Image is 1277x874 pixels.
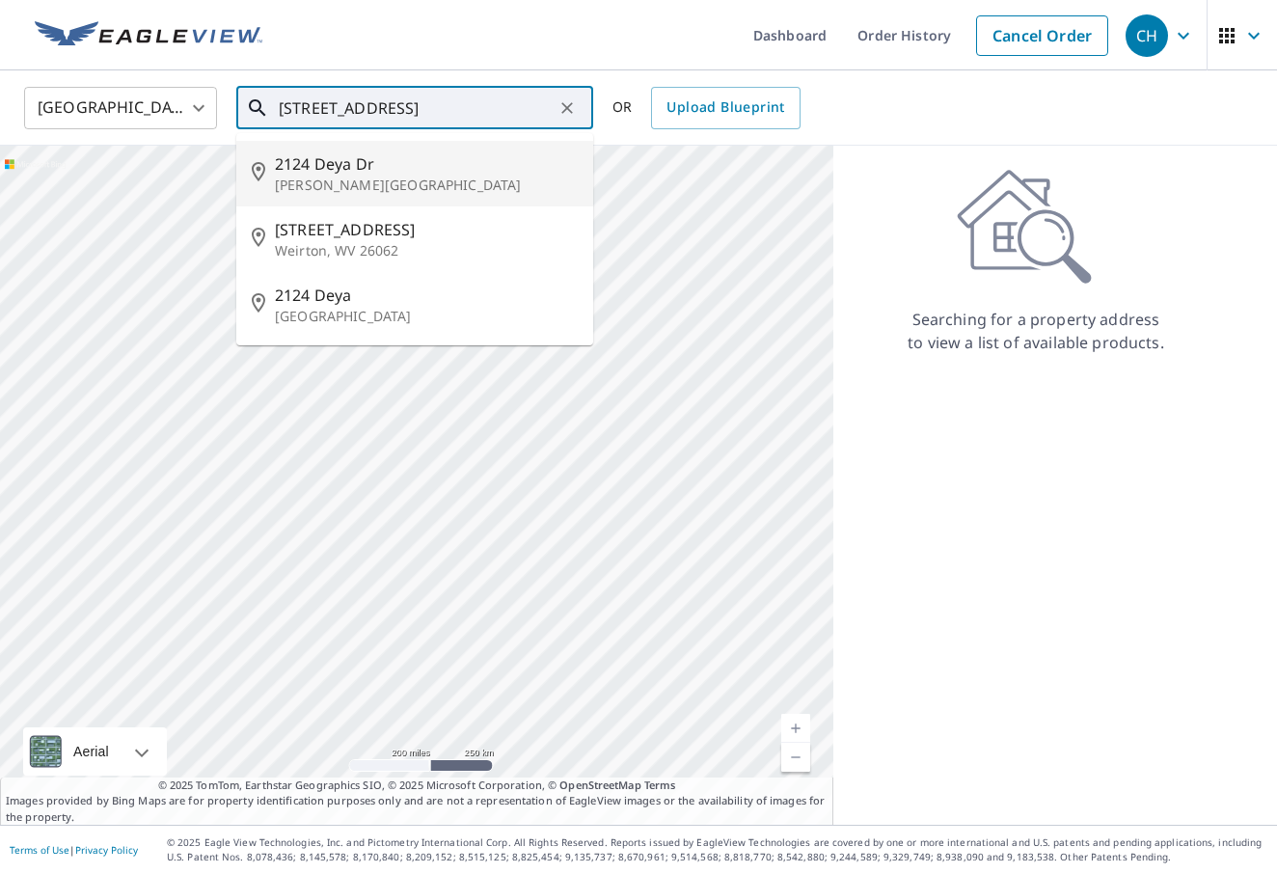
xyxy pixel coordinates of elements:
[23,727,167,776] div: Aerial
[781,714,810,743] a: Current Level 5, Zoom In
[68,727,115,776] div: Aerial
[644,778,676,792] a: Terms
[275,307,578,326] p: [GEOGRAPHIC_DATA]
[1126,14,1168,57] div: CH
[666,96,784,120] span: Upload Blueprint
[10,844,138,856] p: |
[781,743,810,772] a: Current Level 5, Zoom Out
[75,843,138,857] a: Privacy Policy
[275,241,578,260] p: Weirton, WV 26062
[976,15,1108,56] a: Cancel Order
[559,778,640,792] a: OpenStreetMap
[651,87,800,129] a: Upload Blueprint
[275,218,578,241] span: [STREET_ADDRESS]
[612,87,801,129] div: OR
[275,176,578,195] p: [PERSON_NAME][GEOGRAPHIC_DATA]
[275,152,578,176] span: 2124 Deya Dr
[35,21,262,50] img: EV Logo
[275,284,578,307] span: 2124 Deya
[24,81,217,135] div: [GEOGRAPHIC_DATA]
[279,81,554,135] input: Search by address or latitude-longitude
[167,835,1267,864] p: © 2025 Eagle View Technologies, Inc. and Pictometry International Corp. All Rights Reserved. Repo...
[158,778,676,794] span: © 2025 TomTom, Earthstar Geographics SIO, © 2025 Microsoft Corporation, ©
[907,308,1165,354] p: Searching for a property address to view a list of available products.
[554,95,581,122] button: Clear
[10,843,69,857] a: Terms of Use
